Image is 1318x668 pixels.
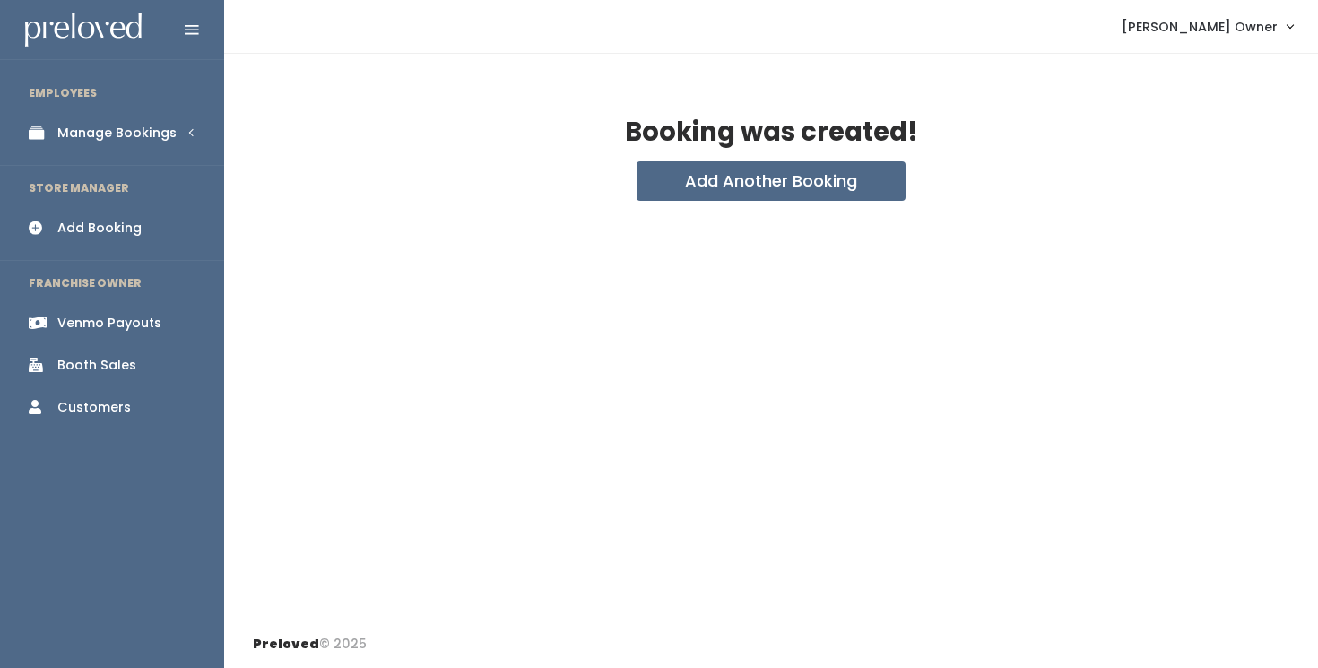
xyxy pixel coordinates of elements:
[625,118,918,147] h2: Booking was created!
[253,620,367,654] div: © 2025
[1104,7,1311,46] a: [PERSON_NAME] Owner
[25,13,142,48] img: preloved logo
[253,635,319,653] span: Preloved
[637,161,906,201] button: Add Another Booking
[57,314,161,333] div: Venmo Payouts
[57,124,177,143] div: Manage Bookings
[57,219,142,238] div: Add Booking
[1122,17,1278,37] span: [PERSON_NAME] Owner
[57,356,136,375] div: Booth Sales
[57,398,131,417] div: Customers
